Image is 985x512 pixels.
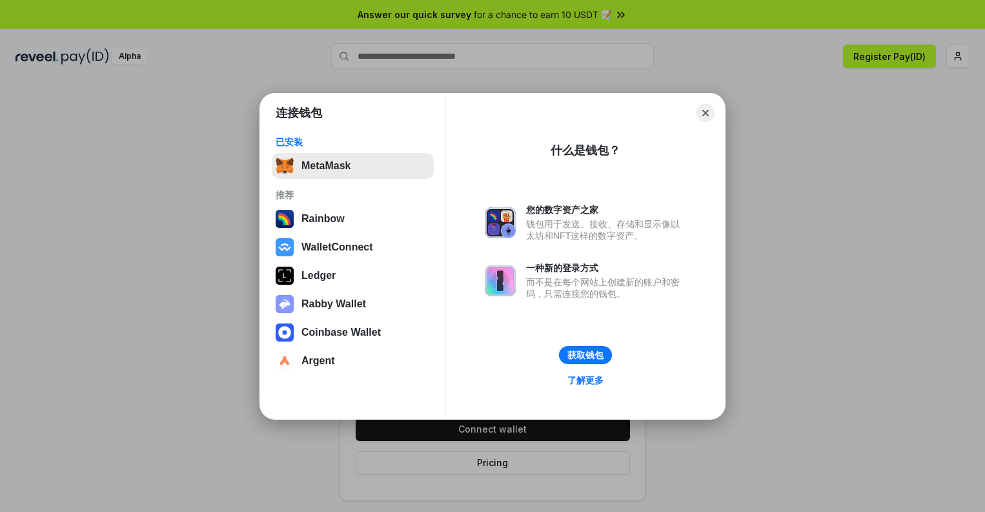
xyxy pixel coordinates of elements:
button: WalletConnect [272,234,434,260]
div: 而不是在每个网站上创建新的账户和密码，只需连接您的钱包。 [526,276,686,300]
button: Argent [272,348,434,374]
div: MetaMask [301,160,350,172]
div: Coinbase Wallet [301,327,381,338]
img: svg+xml,%3Csvg%20width%3D%22120%22%20height%3D%22120%22%20viewBox%3D%220%200%20120%20120%22%20fil... [276,210,294,228]
div: Rabby Wallet [301,298,366,310]
button: Rabby Wallet [272,291,434,317]
h1: 连接钱包 [276,105,322,121]
div: 什么是钱包？ [551,143,620,158]
div: Argent [301,355,335,367]
div: 一种新的登录方式 [526,262,686,274]
a: 了解更多 [560,372,611,389]
img: svg+xml,%3Csvg%20fill%3D%22none%22%20height%3D%2233%22%20viewBox%3D%220%200%2035%2033%22%20width%... [276,157,294,175]
div: 推荐 [276,189,430,201]
div: 您的数字资产之家 [526,204,686,216]
button: Rainbow [272,206,434,232]
button: Coinbase Wallet [272,320,434,345]
img: svg+xml,%3Csvg%20xmlns%3D%22http%3A%2F%2Fwww.w3.org%2F2000%2Fsvg%22%20fill%3D%22none%22%20viewBox... [276,295,294,313]
div: Rainbow [301,213,345,225]
div: 已安装 [276,136,430,148]
img: svg+xml,%3Csvg%20width%3D%2228%22%20height%3D%2228%22%20viewBox%3D%220%200%2028%2028%22%20fill%3D... [276,323,294,342]
img: svg+xml,%3Csvg%20xmlns%3D%22http%3A%2F%2Fwww.w3.org%2F2000%2Fsvg%22%20fill%3D%22none%22%20viewBox... [485,265,516,296]
div: Ledger [301,270,336,282]
button: 获取钱包 [559,346,612,364]
div: 钱包用于发送、接收、存储和显示像以太坊和NFT这样的数字资产。 [526,218,686,241]
div: 了解更多 [567,374,604,386]
img: svg+xml,%3Csvg%20xmlns%3D%22http%3A%2F%2Fwww.w3.org%2F2000%2Fsvg%22%20width%3D%2228%22%20height%3... [276,267,294,285]
img: svg+xml,%3Csvg%20width%3D%2228%22%20height%3D%2228%22%20viewBox%3D%220%200%2028%2028%22%20fill%3D... [276,238,294,256]
div: 获取钱包 [567,349,604,361]
button: Ledger [272,263,434,289]
div: WalletConnect [301,241,373,253]
img: svg+xml,%3Csvg%20width%3D%2228%22%20height%3D%2228%22%20viewBox%3D%220%200%2028%2028%22%20fill%3D... [276,352,294,370]
button: Close [696,104,715,122]
button: MetaMask [272,153,434,179]
img: svg+xml,%3Csvg%20xmlns%3D%22http%3A%2F%2Fwww.w3.org%2F2000%2Fsvg%22%20fill%3D%22none%22%20viewBox... [485,207,516,238]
